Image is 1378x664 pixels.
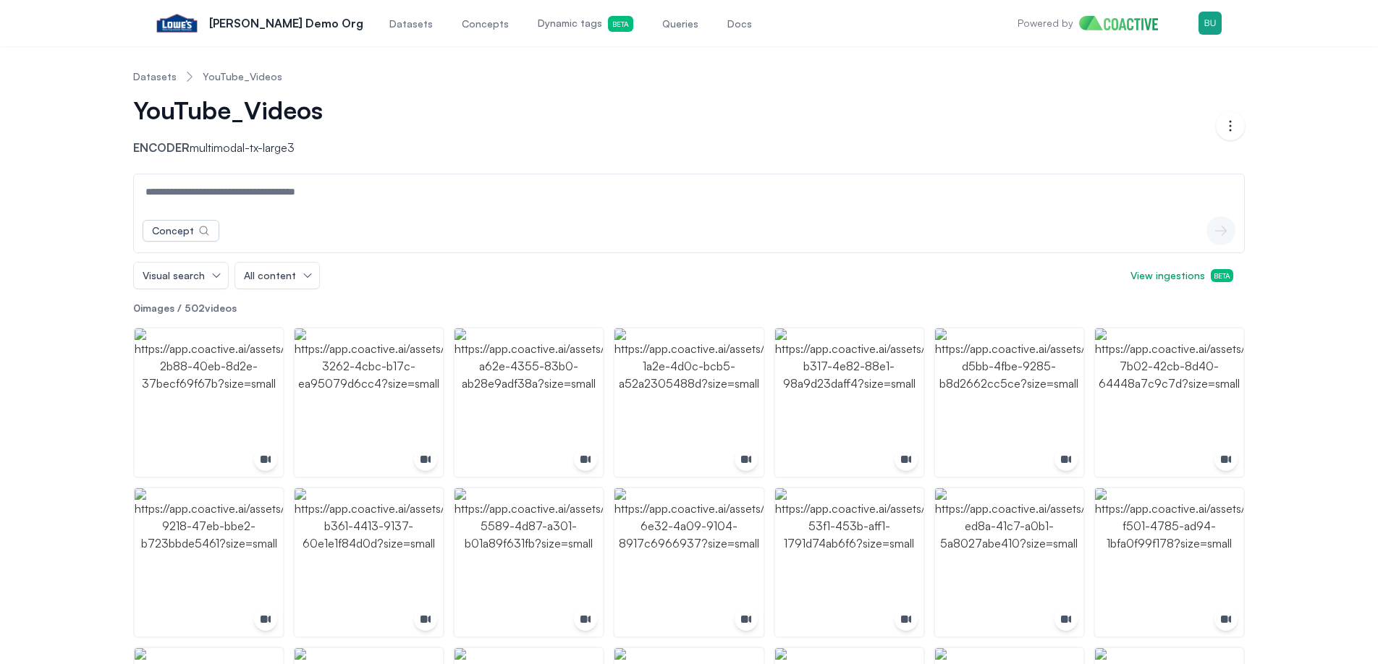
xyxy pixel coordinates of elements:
[1095,328,1243,477] img: https://app.coactive.ai/assets/ui/images/coactive/YouTube_Videos_1755191604599/e8aca39c-7b02-42cb...
[143,268,205,283] span: Visual search
[295,488,443,637] img: https://app.coactive.ai/assets/ui/images/coactive/YouTube_Videos_1755191604599/9d7a2c5f-b361-4413...
[614,488,763,637] img: https://app.coactive.ai/assets/ui/images/coactive/YouTube_Videos_1755191604599/bda681c8-6e32-4a09...
[455,488,603,637] img: https://app.coactive.ai/assets/ui/images/coactive/YouTube_Videos_1755191604599/3041061f-5589-4d87...
[156,12,198,35] img: Lowe's Demo Org
[203,69,282,84] a: YouTube_Videos
[133,95,343,124] button: YouTube_Videos
[133,139,355,156] p: multimodal-tx-large3
[1018,16,1073,30] p: Powered by
[209,14,363,32] p: [PERSON_NAME] Demo Org
[185,302,205,314] span: 502
[1211,269,1233,282] span: Beta
[244,268,296,283] span: All content
[235,263,319,289] button: All content
[133,58,1245,95] nav: Breadcrumb
[135,328,283,477] img: https://app.coactive.ai/assets/ui/images/coactive/YouTube_Videos_1755191604599/aa44e798-2b88-40eb...
[135,488,283,637] img: https://app.coactive.ai/assets/ui/images/coactive/YouTube_Videos_1755191604599/7dcbd7a0-9218-47eb...
[935,488,1083,637] img: https://app.coactive.ai/assets/ui/images/coactive/YouTube_Videos_1755191604599/ab4b886b-ed8a-41c7...
[133,95,323,124] span: YouTube_Videos
[462,17,509,31] span: Concepts
[608,16,633,32] span: Beta
[143,220,219,242] button: Concept
[133,302,140,314] span: 0
[295,328,443,477] img: https://app.coactive.ai/assets/ui/images/coactive/YouTube_Videos_1755191604599/97e0ddbe-3262-4cbc...
[133,69,177,84] a: Datasets
[775,488,923,637] img: https://app.coactive.ai/assets/ui/images/coactive/YouTube_Videos_1755191604599/1f114c64-53f1-453b...
[614,328,763,477] img: https://app.coactive.ai/assets/ui/images/coactive/YouTube_Videos_1755191604599/65706def-1a2e-4d0c...
[1199,12,1222,35] img: Menu for the logged in user
[1130,268,1233,283] span: View ingestions
[1079,16,1170,30] img: Home
[134,263,228,289] button: Visual search
[538,16,633,32] span: Dynamic tags
[152,224,194,238] div: Concept
[133,301,1245,315] p: images / videos
[1095,488,1243,637] img: https://app.coactive.ai/assets/ui/images/coactive/YouTube_Videos_1755191604599/9804d129-f501-4785...
[935,328,1083,477] img: https://app.coactive.ai/assets/ui/images/coactive/YouTube_Videos_1755191604599/e962faaf-d5bb-4fbe...
[662,17,698,31] span: Queries
[389,17,433,31] span: Datasets
[1119,263,1245,289] button: View ingestionsBeta
[133,140,190,155] span: Encoder
[455,328,603,477] img: https://app.coactive.ai/assets/ui/images/coactive/YouTube_Videos_1755191604599/1aca6a37-a62e-4355...
[775,328,923,477] img: https://app.coactive.ai/assets/ui/images/coactive/YouTube_Videos_1755191604599/fa5d0181-b317-4e82...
